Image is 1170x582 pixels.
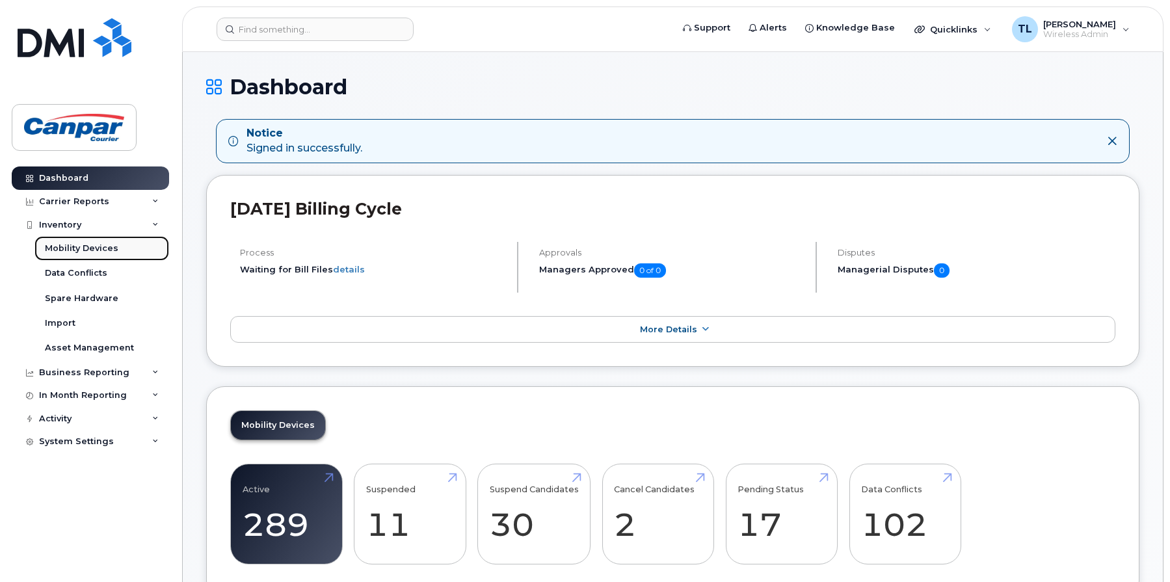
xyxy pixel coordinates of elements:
a: Data Conflicts 102 [861,471,949,557]
h1: Dashboard [206,75,1139,98]
span: More Details [640,324,697,334]
strong: Notice [246,126,362,141]
h4: Disputes [838,248,1115,258]
h4: Process [240,248,506,258]
a: details [333,264,365,274]
span: 0 [934,263,950,278]
li: Waiting for Bill Files [240,263,506,276]
span: 0 of 0 [634,263,666,278]
h4: Approvals [539,248,805,258]
a: Pending Status 17 [738,471,825,557]
h5: Managerial Disputes [838,263,1115,278]
div: Signed in successfully. [246,126,362,156]
h5: Managers Approved [539,263,805,278]
a: Suspended 11 [366,471,454,557]
a: Mobility Devices [231,411,325,440]
h2: [DATE] Billing Cycle [230,199,1115,218]
a: Cancel Candidates 2 [614,471,702,557]
a: Suspend Candidates 30 [490,471,579,557]
a: Active 289 [243,471,330,557]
